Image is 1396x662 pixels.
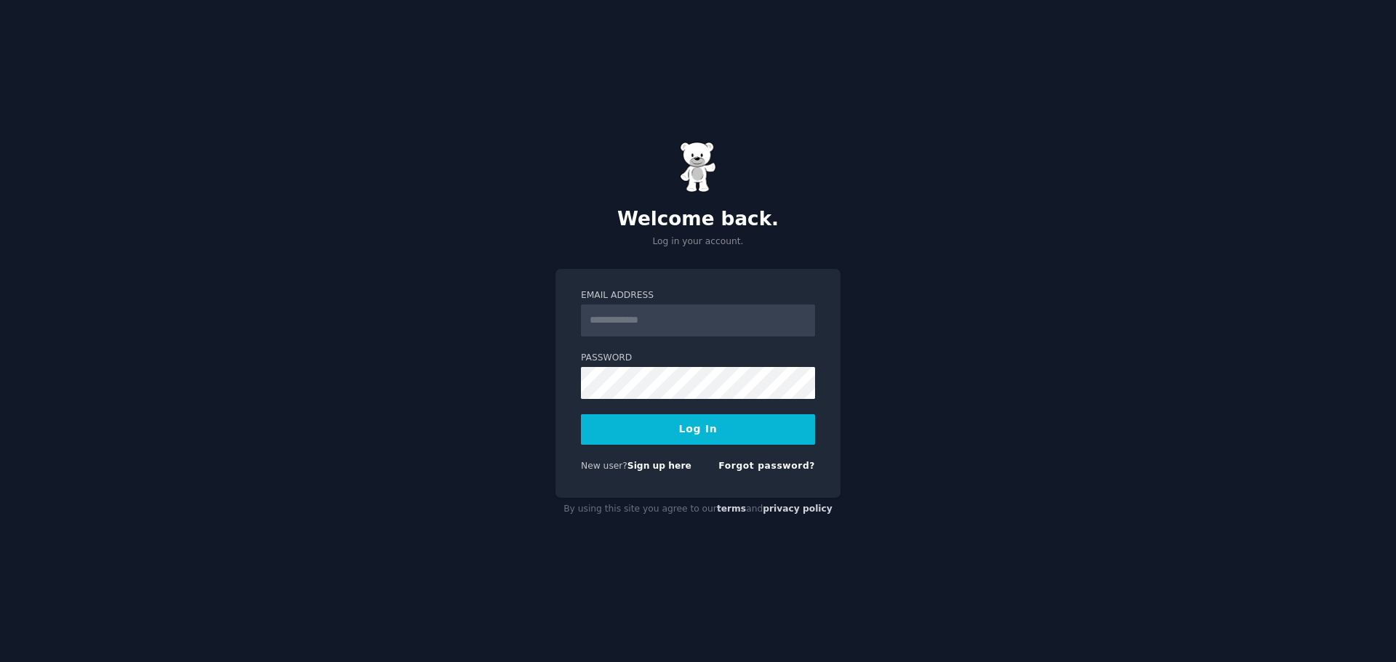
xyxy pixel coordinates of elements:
div: By using this site you agree to our and [555,498,841,521]
img: Gummy Bear [680,142,716,193]
button: Log In [581,414,815,445]
label: Email Address [581,289,815,302]
label: Password [581,352,815,365]
a: Forgot password? [718,461,815,471]
a: Sign up here [627,461,691,471]
p: Log in your account. [555,235,841,249]
a: privacy policy [763,504,833,514]
a: terms [717,504,746,514]
h2: Welcome back. [555,208,841,231]
span: New user? [581,461,627,471]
